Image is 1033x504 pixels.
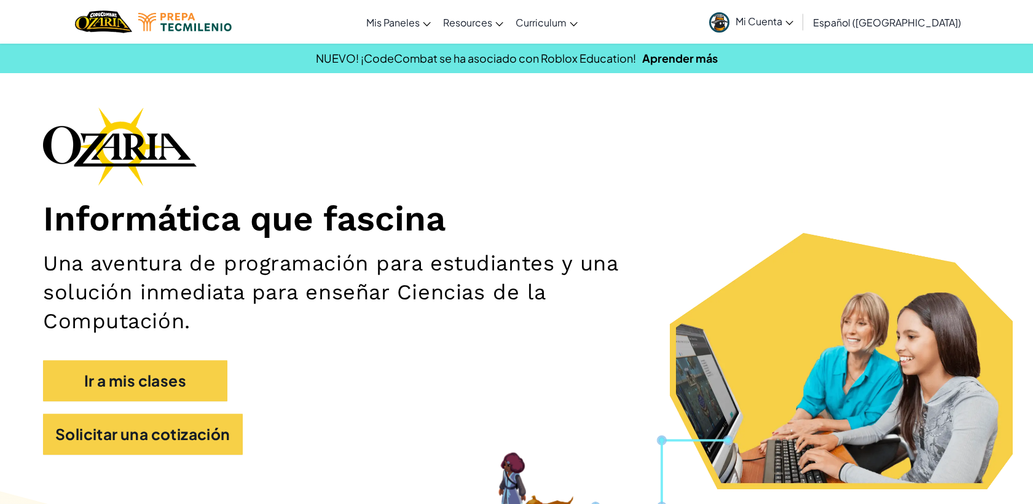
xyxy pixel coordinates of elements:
[316,51,636,65] span: NUEVO! ¡CodeCombat se ha asociado con Roblox Education!
[709,12,729,33] img: avatar
[43,198,990,240] h1: Informática que fascina
[443,16,492,29] span: Resources
[43,414,243,455] a: Solicitar una cotización
[813,16,961,29] span: Español ([GEOGRAPHIC_DATA])
[642,51,718,65] a: Aprender más
[75,9,132,34] a: Ozaria by CodeCombat logo
[43,249,677,335] h2: Una aventura de programación para estudiantes y una solución inmediata para enseñar Ciencias de l...
[509,6,584,39] a: Curriculum
[366,16,420,29] span: Mis Paneles
[75,9,132,34] img: Home
[360,6,437,39] a: Mis Paneles
[703,2,799,41] a: Mi Cuenta
[736,15,793,28] span: Mi Cuenta
[43,360,227,401] a: Ir a mis clases
[807,6,967,39] a: Español ([GEOGRAPHIC_DATA])
[516,16,567,29] span: Curriculum
[43,107,197,186] img: Ozaria branding logo
[138,13,232,31] img: Tecmilenio logo
[437,6,509,39] a: Resources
